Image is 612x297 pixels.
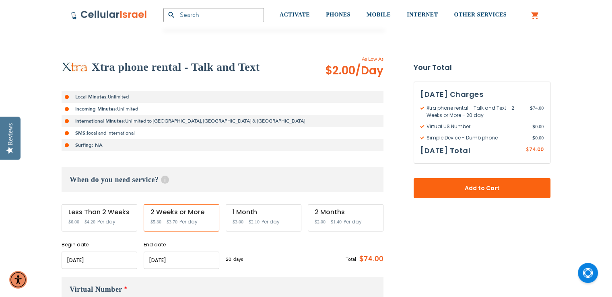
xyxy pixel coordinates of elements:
[355,63,383,79] span: /Day
[226,256,233,263] span: 20
[420,145,470,157] h3: [DATE] Total
[532,123,544,130] span: 0.00
[167,219,177,225] span: $3.70
[68,209,130,216] div: Less Than 2 Weeks
[346,256,356,263] span: Total
[249,219,260,225] span: $2.10
[315,209,377,216] div: 2 Months
[367,12,391,18] span: MOBILE
[414,178,550,198] button: Add to Cart
[529,146,544,153] span: 74.00
[68,219,79,225] span: $6.00
[532,123,535,130] span: $
[233,219,243,225] span: $3.00
[407,12,438,18] span: INTERNET
[75,130,87,136] strong: SMS:
[7,123,14,145] div: Reviews
[92,59,260,75] h2: Xtra phone rental - Talk and Text
[161,176,169,184] span: Help
[325,63,383,79] span: $2.00
[163,8,264,22] input: Search
[532,134,544,141] span: 0.00
[144,252,219,269] input: MM/DD/YYYY
[62,103,383,115] li: Unlimited
[454,12,507,18] span: OTHER SERVICES
[179,218,198,225] span: Per day
[303,55,383,63] span: As Low As
[75,142,103,148] strong: Surfing: NA
[233,256,243,263] span: days
[9,271,27,289] div: Accessibility Menu
[233,209,295,216] div: 1 Month
[530,104,533,112] span: $
[530,104,544,119] span: 74.00
[420,123,532,130] span: Virtual US Number
[62,241,137,248] label: Begin date
[414,61,550,74] strong: Your Total
[62,115,383,127] li: Unlimited to [GEOGRAPHIC_DATA], [GEOGRAPHIC_DATA] & [GEOGRAPHIC_DATA]
[144,241,219,248] label: End date
[532,134,535,141] span: $
[62,252,137,269] input: MM/DD/YYYY
[75,118,125,124] strong: International Minutes:
[84,219,95,225] span: $4.20
[420,134,532,141] span: Simple Device - Dumb phone
[70,285,122,293] span: Virtual Number
[315,219,326,225] span: $2.00
[62,62,88,72] img: Xtra phone rental - Talk and Text
[344,218,362,225] span: Per day
[97,218,115,225] span: Per day
[262,218,280,225] span: Per day
[75,106,117,112] strong: Incoming Minutes:
[280,12,310,18] span: ACTIVATE
[62,127,383,139] li: local and international
[331,219,342,225] span: $1.40
[71,10,147,20] img: Cellular Israel Logo
[150,219,161,225] span: $5.30
[526,146,529,154] span: $
[62,167,383,192] h3: When do you need service?
[440,184,524,193] span: Add to Cart
[75,94,108,100] strong: Local Minutes:
[420,104,530,119] span: Xtra phone rental - Talk and Text - 2 Weeks or More - 20 day
[420,88,544,100] h3: [DATE] Charges
[150,209,212,216] div: 2 Weeks or More
[356,253,383,265] span: $74.00
[62,91,383,103] li: Unlimited
[326,12,350,18] span: PHONES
